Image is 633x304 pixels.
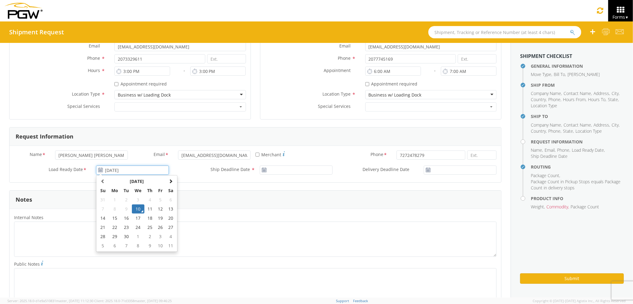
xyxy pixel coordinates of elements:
[434,67,436,73] span: -
[531,71,552,78] li: ,
[594,122,610,128] li: ,
[134,298,172,303] span: master, [DATE] 09:46:25
[520,53,572,59] strong: Shipment Checklist
[98,214,108,223] td: 14
[132,223,145,232] td: 24
[108,232,121,241] td: 29
[323,91,351,97] span: Location Type
[428,26,581,38] input: Shipment, Tracking or Reference Number (at least 4 chars)
[94,298,172,303] span: Client: 2025.18.0-71d3358
[594,122,609,128] span: Address
[612,90,620,97] li: ,
[108,241,121,250] td: 6
[531,173,560,179] li: ,
[545,147,556,153] li: ,
[608,97,619,103] li: ,
[166,195,176,204] td: 6
[118,92,171,98] div: Business w/ Loading Dock
[67,103,100,109] span: Special Services
[144,232,155,241] td: 2
[533,298,626,303] span: Copyright © [DATE]-[DATE] Agistix Inc., All Rights Reserved
[531,139,624,144] h4: Request Information
[98,195,108,204] td: 31
[531,90,561,96] span: Company Name
[340,43,351,49] span: Email
[98,204,108,214] td: 7
[531,97,546,102] span: Country
[557,147,569,153] span: Phone
[467,150,497,160] input: Ext.
[588,97,605,102] span: Hours To
[531,153,568,159] span: Ship Deadline Date
[554,71,566,78] li: ,
[166,241,176,250] td: 11
[121,204,132,214] td: 9
[353,298,368,303] a: Feedback
[207,54,246,63] input: Ext.
[121,241,132,250] td: 7
[101,179,105,183] span: Previous Month
[144,204,155,214] td: 11
[255,153,259,157] input: Merchant
[108,223,121,232] td: 22
[370,151,383,158] span: Phone
[572,147,604,153] span: Load Ready Date
[568,71,600,77] span: [PERSON_NAME]
[132,232,145,241] td: 1
[98,223,108,232] td: 21
[588,97,606,103] li: ,
[121,186,132,195] th: Tu
[564,122,592,128] li: ,
[531,122,562,128] li: ,
[184,67,185,73] span: -
[98,186,108,195] th: Su
[155,241,166,250] td: 10
[546,204,568,210] span: Commodity
[564,90,591,96] span: Contact Name
[548,97,560,102] span: Phone
[132,186,145,195] th: We
[572,147,605,153] li: ,
[108,186,121,195] th: Mo
[548,128,561,134] li: ,
[155,204,166,214] td: 12
[531,122,561,128] span: Company Name
[363,166,409,172] span: Delivery Deadline Date
[531,128,547,134] li: ,
[563,128,574,134] li: ,
[548,128,560,134] span: Phone
[166,223,176,232] td: 27
[255,150,285,158] label: Merchant
[132,241,145,250] td: 8
[318,103,351,109] span: Special Services
[144,223,155,232] td: 25
[548,97,561,103] li: ,
[531,165,624,169] h4: Routing
[49,166,83,173] span: Load Ready Date
[365,82,369,86] input: Appointment required
[155,223,166,232] td: 26
[132,204,145,214] td: 10
[155,232,166,241] td: 3
[563,97,586,102] span: Hours From
[531,97,547,103] li: ,
[531,179,620,191] span: Package Count in Pickup Stops equals Package Count in delivery stops
[56,298,93,303] span: master, [DATE] 11:12:30
[108,195,121,204] td: 1
[16,197,32,203] h3: Notes
[144,195,155,204] td: 4
[557,147,570,153] li: ,
[114,82,118,86] input: Appointment required
[132,195,145,204] td: 3
[369,92,422,98] div: Business w/ Loading Dock
[155,186,166,195] th: Fr
[594,90,609,96] span: Address
[132,214,145,223] td: 17
[14,261,40,267] span: Public Notes
[210,166,250,172] span: Ship Deadline Date
[531,114,624,119] h4: Ship To
[108,214,121,223] td: 15
[166,186,176,195] th: Sa
[594,90,610,97] li: ,
[166,232,176,241] td: 4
